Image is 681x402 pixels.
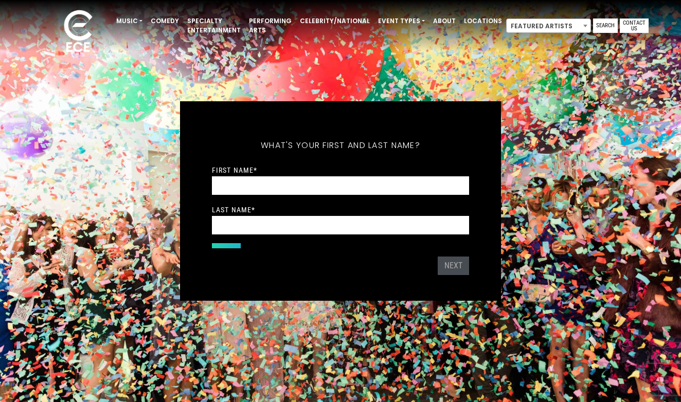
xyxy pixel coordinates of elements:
a: Search [593,19,618,33]
a: Music [112,12,147,30]
a: Comedy [147,12,183,30]
a: Event Types [374,12,429,30]
a: Contact Us [620,19,649,33]
span: Featured Artists [507,19,590,33]
a: About [429,12,460,30]
label: Last Name [212,205,255,214]
span: Featured Artists [506,19,591,33]
a: Celebrity/National [296,12,374,30]
label: First Name [212,166,257,175]
img: ece_new_logo_whitev2-1.png [52,7,104,57]
a: Locations [460,12,506,30]
a: Specialty Entertainment [183,12,245,39]
h5: What's your first and last name? [212,127,469,164]
a: Performing Arts [245,12,296,39]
